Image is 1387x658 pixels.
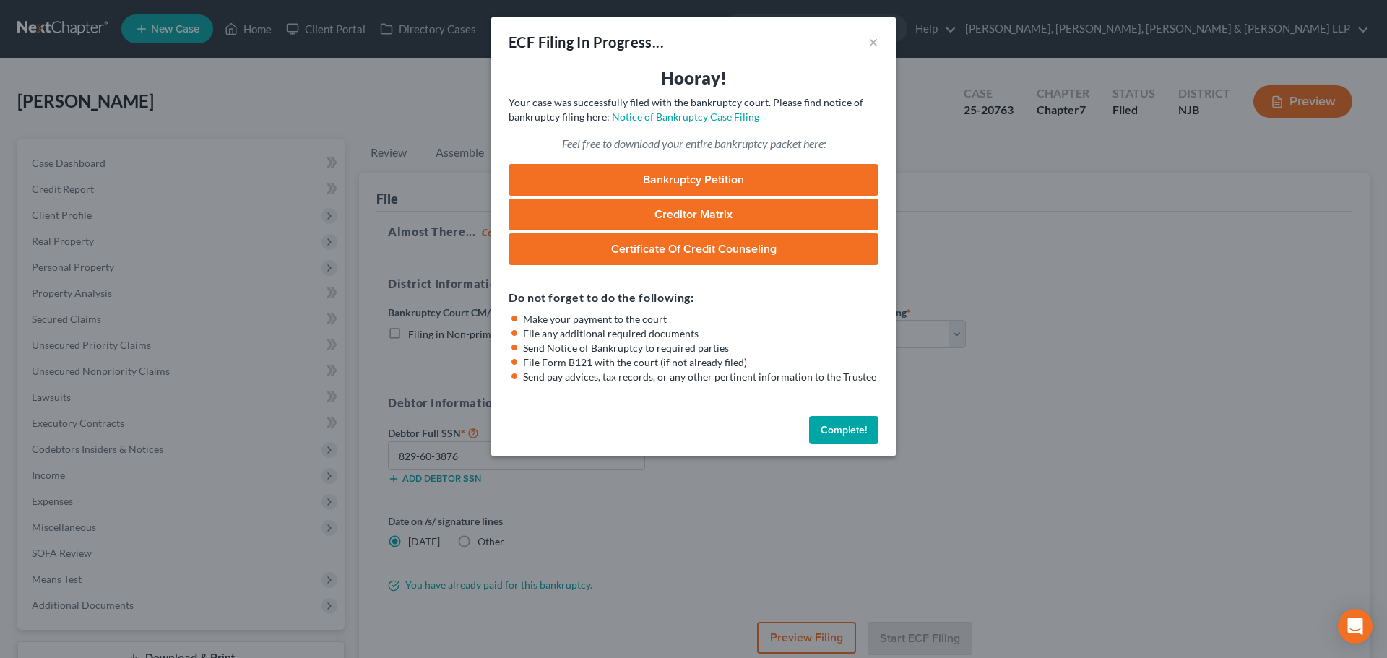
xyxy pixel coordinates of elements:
[509,233,878,265] a: Certificate of Credit Counseling
[523,370,878,384] li: Send pay advices, tax records, or any other pertinent information to the Trustee
[509,164,878,196] a: Bankruptcy Petition
[809,416,878,445] button: Complete!
[509,96,863,123] span: Your case was successfully filed with the bankruptcy court. Please find notice of bankruptcy fili...
[523,312,878,326] li: Make your payment to the court
[509,66,878,90] h3: Hooray!
[523,326,878,341] li: File any additional required documents
[509,136,878,152] p: Feel free to download your entire bankruptcy packet here:
[509,199,878,230] a: Creditor Matrix
[509,289,878,306] h5: Do not forget to do the following:
[523,341,878,355] li: Send Notice of Bankruptcy to required parties
[523,355,878,370] li: File Form B121 with the court (if not already filed)
[612,111,759,123] a: Notice of Bankruptcy Case Filing
[509,32,664,52] div: ECF Filing In Progress...
[868,33,878,51] button: ×
[1338,609,1373,644] div: Open Intercom Messenger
